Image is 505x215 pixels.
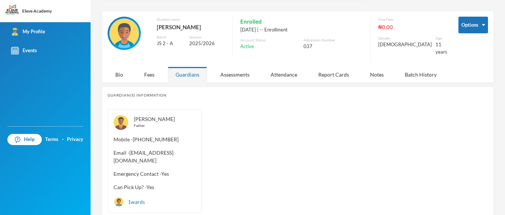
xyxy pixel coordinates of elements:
div: Attendance [263,67,305,83]
div: Assessments [213,67,257,83]
span: Email - [EMAIL_ADDRESS][DOMAIN_NAME] [113,149,196,164]
img: STUDENT [109,19,139,48]
div: 1 wards [113,196,145,207]
span: Can Pick Up? - Yes [113,183,196,191]
div: [PERSON_NAME] [134,115,196,130]
div: 037 [304,43,363,50]
img: STUDENT [114,197,123,206]
div: Account Status [240,37,300,43]
div: My Profile [11,28,45,36]
div: Notes [362,67,392,83]
div: Eleve Academy [22,8,52,14]
div: Admission Number [304,37,363,43]
div: Guardian(s) Information [108,93,488,98]
div: [DEMOGRAPHIC_DATA] [378,41,432,48]
img: GUARDIAN [113,115,128,130]
div: ₦0.00 [378,22,447,32]
div: [DATE] | -- Enrollment [240,26,363,34]
div: Gender [378,36,432,41]
div: Report Cards [311,67,357,83]
div: Due Fees [378,17,447,22]
img: logo [4,4,19,19]
div: · [62,136,64,143]
div: Batch [157,34,183,40]
div: [PERSON_NAME] [157,22,225,32]
span: Mobile - [PHONE_NUMBER] [113,135,196,143]
a: Help [7,134,42,145]
a: Privacy [67,136,83,143]
div: Batch History [397,67,444,83]
div: JS 2 - A [157,40,183,47]
span: Active [240,43,254,50]
div: Bio [108,67,131,83]
div: 2025/2026 [189,40,225,47]
div: Student name [157,17,225,22]
div: Session [189,34,225,40]
div: Guardians [168,67,207,83]
span: Emergency Contact - Yes [113,170,196,178]
a: Terms [45,136,58,143]
button: Options [458,17,488,33]
div: 11 years [435,41,447,56]
div: Age [435,36,447,41]
div: Father [134,123,196,128]
span: Enrolled [240,17,262,26]
div: Fees [136,67,162,83]
div: Events [11,47,37,54]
